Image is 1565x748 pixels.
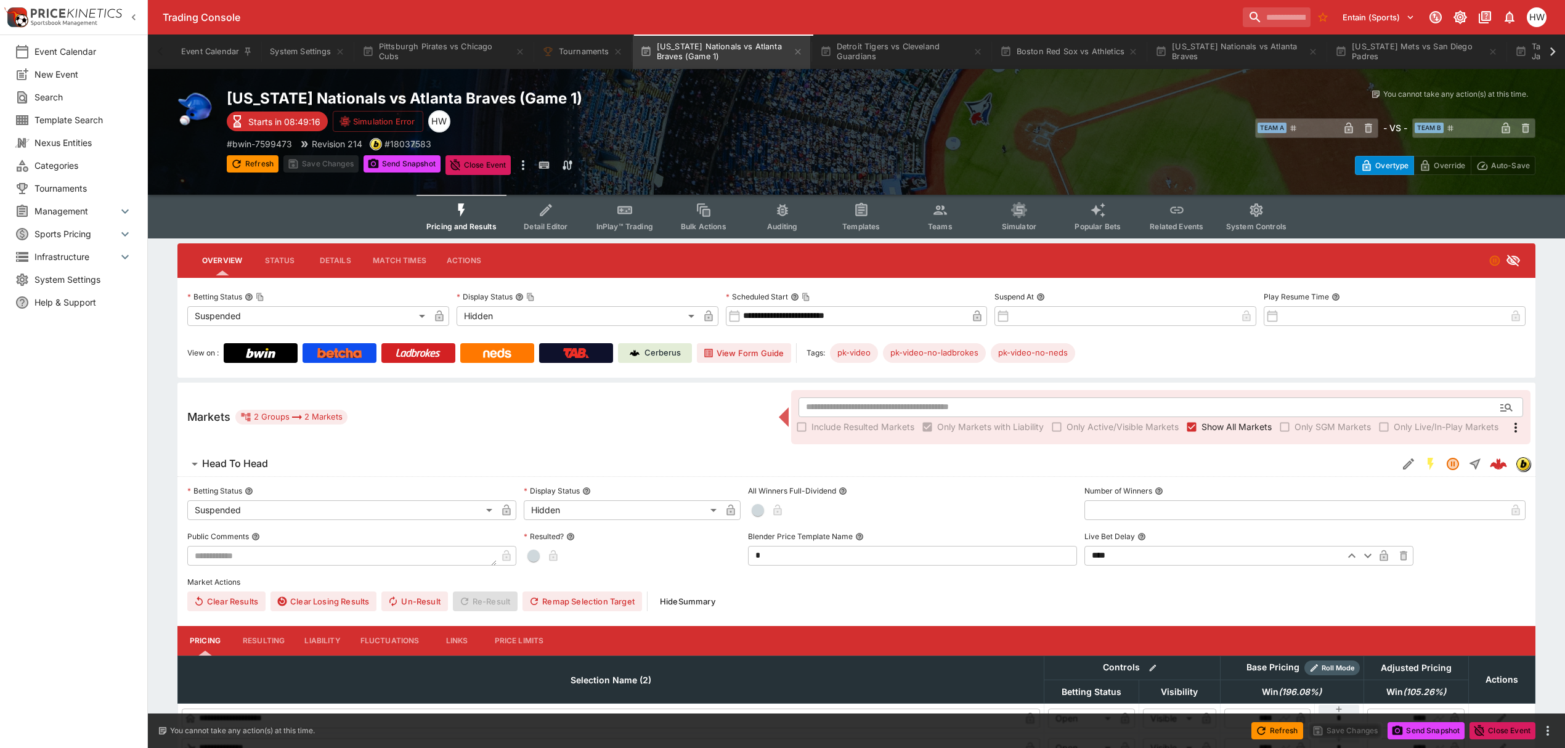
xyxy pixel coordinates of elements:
[1150,222,1203,231] span: Related Events
[524,222,567,231] span: Detail Editor
[1313,7,1333,27] button: No Bookmarks
[227,137,292,150] p: Copy To Clipboard
[697,343,791,363] button: View Form Guide
[1397,453,1420,475] button: Edit Detail
[202,457,268,470] h6: Head To Head
[370,139,381,150] img: bwin.png
[1364,656,1468,680] th: Adjusted Pricing
[262,35,352,69] button: System Settings
[1044,656,1220,680] th: Controls
[993,35,1146,69] button: Boston Red Sox vs Athletics
[187,486,242,496] p: Betting Status
[791,293,799,301] button: Scheduled StartCopy To Clipboard
[187,531,249,542] p: Public Comments
[457,306,699,326] div: Hidden
[256,293,264,301] button: Copy To Clipboard
[417,195,1296,238] div: Event type filters
[681,222,726,231] span: Bulk Actions
[317,348,362,358] img: Betcha
[582,487,591,495] button: Display Status
[1355,156,1414,175] button: Overtype
[991,347,1075,359] span: pk-video-no-neds
[187,500,497,520] div: Suspended
[270,591,376,611] button: Clear Losing Results
[928,222,953,231] span: Teams
[355,35,532,69] button: Pittsburgh Pirates vs Chicago Cubs
[1036,293,1045,301] button: Suspend At
[1148,35,1325,69] button: [US_STATE] Nationals vs Atlanta Braves
[1243,7,1311,27] input: search
[364,155,441,173] button: Send Snapshot
[177,89,217,128] img: baseball.png
[187,591,266,611] button: Clear Results
[1295,420,1371,433] span: Only SGM Markets
[1474,6,1496,28] button: Documentation
[802,293,810,301] button: Copy To Clipboard
[35,136,132,149] span: Nexus Entities
[1242,660,1304,675] div: Base Pricing
[1304,661,1360,675] div: Show/hide Price Roll mode configuration.
[4,5,28,30] img: PriceKinetics Logo
[557,673,665,688] span: Selection Name (2)
[187,410,230,424] h5: Markets
[566,532,575,541] button: Resulted?
[1375,159,1408,172] p: Overtype
[35,113,132,126] span: Template Search
[630,348,640,358] img: Cerberus
[1420,453,1442,475] button: SGM Enabled
[830,347,878,359] span: pk-video
[1067,420,1179,433] span: Only Active/Visible Markets
[807,343,825,363] label: Tags:
[396,348,441,358] img: Ladbrokes
[1516,457,1530,471] div: bwin
[1084,486,1152,496] p: Number of Winners
[35,182,132,195] span: Tournaments
[1147,685,1211,699] span: Visibility
[991,343,1075,363] div: Betting Target: cerberus
[1328,35,1505,69] button: [US_STATE] Mets vs San Diego Padres
[1498,6,1521,28] button: Notifications
[307,246,363,275] button: Details
[483,348,511,358] img: Neds
[644,347,681,359] p: Cerberus
[351,626,429,656] button: Fluctuations
[1523,4,1550,31] button: Harrison Walker
[35,273,132,286] span: System Settings
[35,68,132,81] span: New Event
[187,306,429,326] div: Suspended
[177,626,233,656] button: Pricing
[1495,396,1518,418] button: Open
[1048,685,1135,699] span: Betting Status
[1464,453,1486,475] button: Straight
[813,35,990,69] button: Detroit Tigers vs Cleveland Guardians
[177,452,1397,476] button: Head To Head
[1251,722,1303,739] button: Refresh
[1317,663,1360,673] span: Roll Mode
[1248,685,1335,699] span: Win(196.08%)
[35,159,132,172] span: Categories
[370,138,382,150] div: bwin
[426,222,497,231] span: Pricing and Results
[252,246,307,275] button: Status
[174,35,260,69] button: Event Calendar
[457,291,513,302] p: Display Status
[1355,156,1535,175] div: Start From
[1137,532,1146,541] button: Live Bet Delay
[245,487,253,495] button: Betting Status
[1486,452,1511,476] a: 9f9edcf9-54c1-4521-a709-459c7a1c26db
[1278,685,1322,699] em: ( 196.08 %)
[767,222,797,231] span: Auditing
[35,296,132,309] span: Help & Support
[251,532,260,541] button: Public Comments
[170,725,315,736] p: You cannot take any action(s) at this time.
[748,486,836,496] p: All Winners Full-Dividend
[1145,660,1161,676] button: Bulk edit
[515,293,524,301] button: Display StatusCopy To Clipboard
[245,293,253,301] button: Betting StatusCopy To Clipboard
[516,155,530,175] button: more
[522,591,642,611] button: Remap Selection Target
[429,626,485,656] button: Links
[1084,531,1135,542] p: Live Bet Delay
[1471,156,1535,175] button: Auto-Save
[187,343,219,363] label: View on :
